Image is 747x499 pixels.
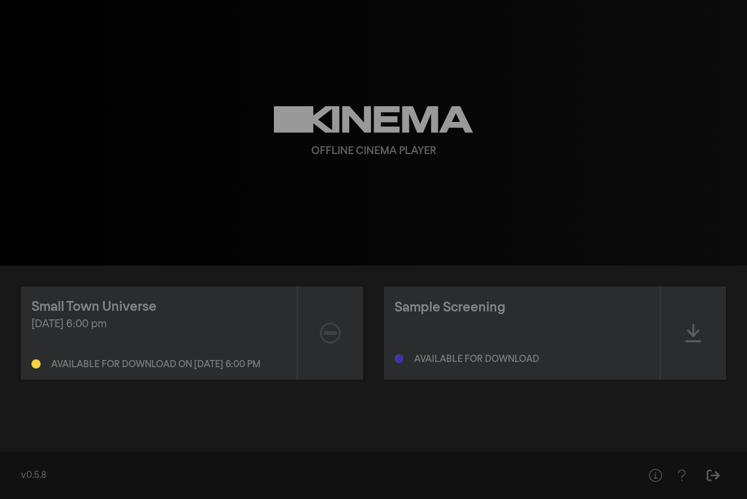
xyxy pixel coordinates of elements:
[394,298,505,317] div: Sample Screening
[31,297,157,317] div: Small Town Universe
[21,469,616,483] div: v0.5.8
[642,462,668,489] button: Help
[668,462,695,489] button: Help
[311,144,436,159] div: Offline Cinema Player
[51,360,260,369] div: Available for download on [DATE] 6:00 pm
[31,317,286,332] div: [DATE] 6:00 pm
[414,355,539,364] div: Available for download
[700,462,726,489] button: Sign Out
